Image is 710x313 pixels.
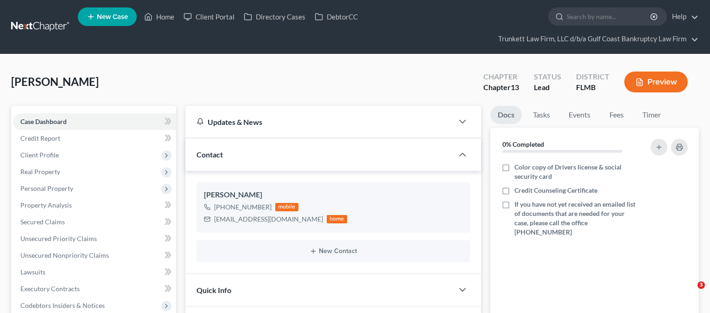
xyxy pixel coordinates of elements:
span: Lawsuits [20,268,45,276]
span: Credit Report [20,134,60,142]
span: Quick Info [197,286,231,294]
span: Unsecured Nonpriority Claims [20,251,109,259]
a: Executory Contracts [13,280,176,297]
a: Events [561,106,598,124]
div: home [327,215,347,223]
button: New Contact [204,248,463,255]
span: Contact [197,150,223,159]
a: Unsecured Nonpriority Claims [13,247,176,264]
div: FLMB [576,82,609,93]
a: Property Analysis [13,197,176,214]
span: Property Analysis [20,201,72,209]
span: Personal Property [20,184,73,192]
span: If you have not yet received an emailed list of documents that are needed for your case, please c... [514,200,639,237]
button: Preview [624,72,688,92]
span: Credit Counseling Certificate [514,186,597,195]
a: DebtorCC [310,8,362,25]
a: Help [667,8,698,25]
a: Docs [490,106,522,124]
a: Secured Claims [13,214,176,230]
a: Client Portal [179,8,239,25]
a: Unsecured Priority Claims [13,230,176,247]
a: Credit Report [13,130,176,147]
div: Updates & News [197,117,442,127]
div: [PERSON_NAME] [204,189,463,201]
div: Chapter [483,82,519,93]
span: New Case [97,13,128,20]
a: Trunkett Law Firm, LLC d/b/a Gulf Coast Bankruptcy Law Firm [494,31,698,47]
div: Status [534,72,561,82]
div: Chapter [483,72,519,82]
span: Unsecured Priority Claims [20,235,97,242]
a: Tasks [526,106,558,124]
div: Lead [534,82,561,93]
div: [PHONE_NUMBER] [214,202,272,212]
div: District [576,72,609,82]
div: mobile [275,203,298,211]
span: Secured Claims [20,218,65,226]
div: [EMAIL_ADDRESS][DOMAIN_NAME] [214,215,323,224]
span: [PERSON_NAME] [11,75,99,88]
span: Client Profile [20,151,59,159]
a: Case Dashboard [13,113,176,130]
a: Lawsuits [13,264,176,280]
a: Fees [602,106,631,124]
span: 3 [697,281,705,289]
span: Color copy of Drivers license & social security card [514,163,639,181]
span: Codebtors Insiders & Notices [20,301,105,309]
input: Search by name... [567,8,652,25]
a: Timer [635,106,668,124]
span: Executory Contracts [20,285,80,293]
a: Directory Cases [239,8,310,25]
strong: 0% Completed [502,140,544,148]
span: 13 [511,83,519,91]
iframe: Intercom live chat [678,281,701,304]
a: Home [139,8,179,25]
span: Real Property [20,168,60,176]
span: Case Dashboard [20,117,67,125]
